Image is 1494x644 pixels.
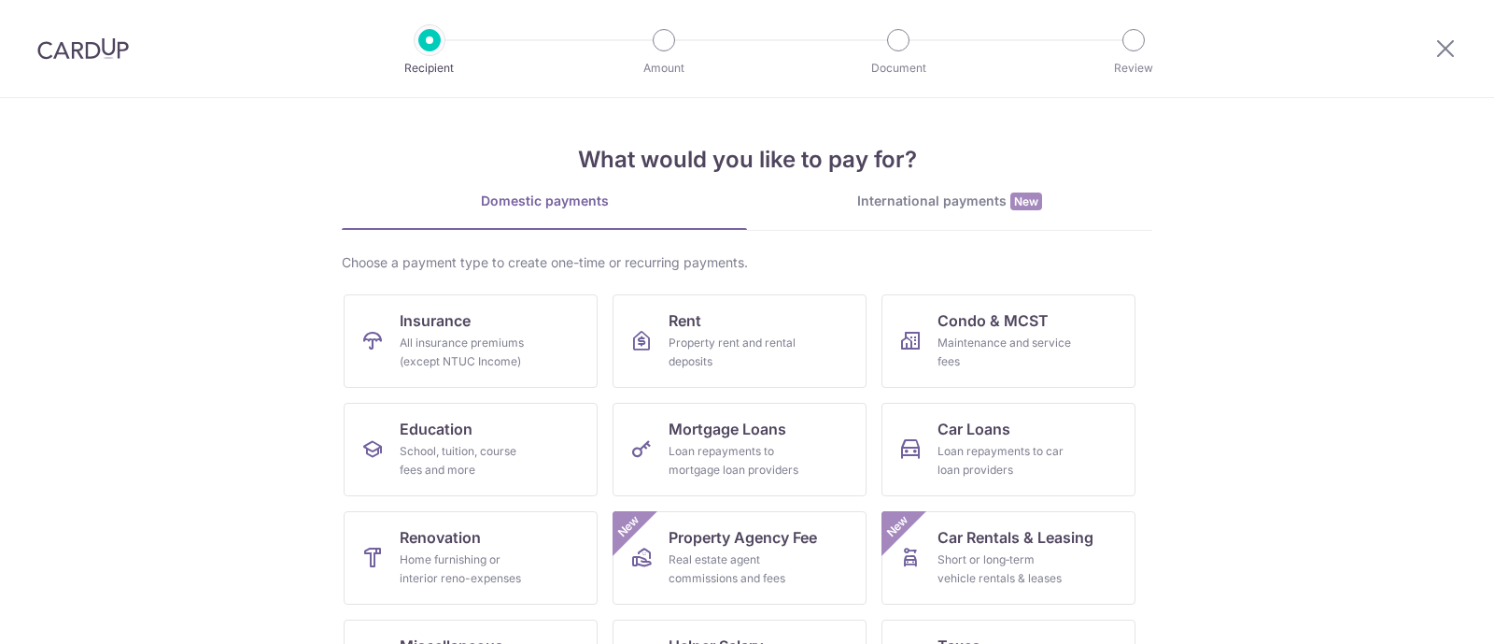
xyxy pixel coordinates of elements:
[400,418,472,440] span: Education
[937,309,1049,332] span: Condo & MCST
[37,37,129,60] img: CardUp
[400,334,534,371] div: All insurance premiums (except NTUC Income)
[342,143,1152,177] h4: What would you like to pay for?
[881,403,1135,496] a: Car LoansLoan repayments to car loan providers
[881,294,1135,388] a: Condo & MCSTMaintenance and service fees
[937,418,1010,440] span: Car Loans
[400,442,534,479] div: School, tuition, course fees and more
[669,334,803,371] div: Property rent and rental deposits
[937,526,1093,549] span: Car Rentals & Leasing
[669,526,817,549] span: Property Agency Fee
[400,526,481,549] span: Renovation
[669,551,803,588] div: Real estate agent commissions and fees
[829,59,967,78] p: Document
[342,192,747,210] div: Domestic payments
[1010,193,1042,210] span: New
[613,403,867,496] a: Mortgage LoansLoan repayments to mortgage loan providers
[747,192,1152,211] div: International payments
[613,294,867,388] a: RentProperty rent and rental deposits
[344,403,598,496] a: EducationSchool, tuition, course fees and more
[344,294,598,388] a: InsuranceAll insurance premiums (except NTUC Income)
[360,59,499,78] p: Recipient
[669,309,701,332] span: Rent
[1374,588,1475,635] iframe: Opens a widget where you can find more information
[937,551,1072,588] div: Short or long‑term vehicle rentals & leases
[400,309,471,332] span: Insurance
[669,442,803,479] div: Loan repayments to mortgage loan providers
[669,418,786,440] span: Mortgage Loans
[613,511,644,542] span: New
[937,334,1072,371] div: Maintenance and service fees
[937,442,1072,479] div: Loan repayments to car loan providers
[881,511,1135,605] a: Car Rentals & LeasingShort or long‑term vehicle rentals & leasesNew
[882,511,913,542] span: New
[342,253,1152,272] div: Choose a payment type to create one-time or recurring payments.
[400,551,534,588] div: Home furnishing or interior reno-expenses
[595,59,733,78] p: Amount
[344,511,598,605] a: RenovationHome furnishing or interior reno-expenses
[1064,59,1203,78] p: Review
[613,511,867,605] a: Property Agency FeeReal estate agent commissions and feesNew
